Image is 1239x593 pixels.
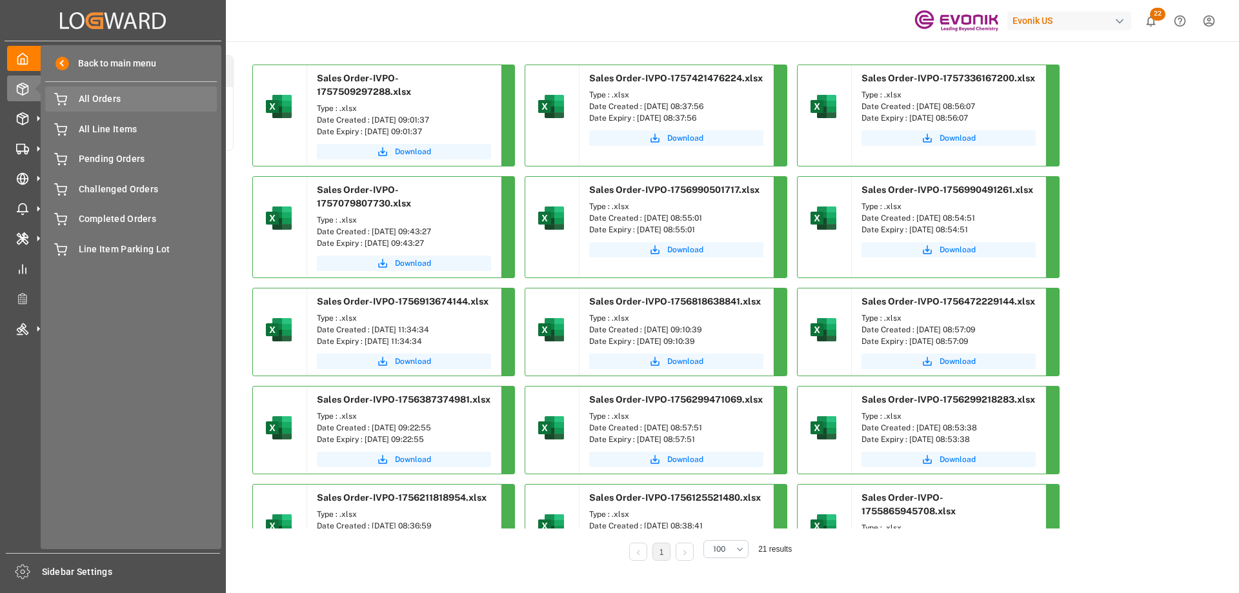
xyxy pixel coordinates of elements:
img: microsoft-excel-2019--v1.png [536,314,567,345]
img: microsoft-excel-2019--v1.png [263,314,294,345]
button: Download [317,452,491,467]
button: Download [317,144,491,159]
a: All Line Items [45,116,217,141]
span: 100 [713,543,725,555]
span: Completed Orders [79,212,217,226]
img: microsoft-excel-2019--v1.png [536,91,567,122]
button: Download [589,130,763,146]
span: Sales Order-IVPO-1757336167200.xlsx [861,73,1035,83]
span: Sales Order-IVPO-1756913674144.xlsx [317,296,489,307]
div: Date Created : [DATE] 08:53:38 [861,422,1036,434]
div: Date Created : [DATE] 08:56:07 [861,101,1036,112]
div: Date Expiry : [DATE] 08:54:51 [861,224,1036,236]
button: Download [589,452,763,467]
a: Transport Planner [7,286,219,311]
img: microsoft-excel-2019--v1.png [536,412,567,443]
div: Type : .xlsx [317,103,491,114]
div: Date Expiry : [DATE] 09:10:39 [589,336,763,347]
div: Type : .xlsx [861,201,1036,212]
img: microsoft-excel-2019--v1.png [263,203,294,234]
div: Type : .xlsx [317,312,491,324]
div: Date Created : [DATE] 08:38:41 [589,520,763,532]
span: 22 [1150,8,1165,21]
div: Date Created : [DATE] 08:57:51 [589,422,763,434]
button: show 22 new notifications [1136,6,1165,35]
span: Sales Order-IVPO-1756818638841.xlsx [589,296,761,307]
span: Download [940,454,976,465]
img: microsoft-excel-2019--v1.png [263,412,294,443]
span: Sidebar Settings [42,565,221,579]
div: Type : .xlsx [861,522,1036,534]
button: Download [861,354,1036,369]
div: Type : .xlsx [861,89,1036,101]
div: Type : .xlsx [317,410,491,422]
span: Sales Order-IVPO-1756387374981.xlsx [317,394,490,405]
span: Sales Order-IVPO-1757509297288.xlsx [317,73,411,97]
div: Date Created : [DATE] 08:54:51 [861,212,1036,224]
span: Download [940,244,976,256]
div: Date Created : [DATE] 09:01:37 [317,114,491,126]
div: Date Created : [DATE] 09:43:27 [317,226,491,237]
div: Type : .xlsx [589,508,763,520]
span: Back to main menu [69,57,156,70]
div: Type : .xlsx [589,410,763,422]
span: Sales Order-IVPO-1756472229144.xlsx [861,296,1035,307]
button: Download [861,452,1036,467]
a: Line Item Parking Lot [45,236,217,261]
a: 1 [660,548,664,557]
span: Download [667,132,703,144]
div: Date Expiry : [DATE] 08:53:38 [861,434,1036,445]
div: Date Created : [DATE] 09:10:39 [589,324,763,336]
span: Sales Order-IVPO-1756990491261.xlsx [861,185,1033,195]
div: Type : .xlsx [861,312,1036,324]
div: Date Expiry : [DATE] 08:57:09 [861,336,1036,347]
div: Type : .xlsx [589,201,763,212]
img: microsoft-excel-2019--v1.png [263,510,294,541]
button: Download [317,256,491,271]
span: Line Item Parking Lot [79,243,217,256]
div: Date Created : [DATE] 08:57:09 [861,324,1036,336]
span: Sales Order-IVPO-1757421476224.xlsx [589,73,763,83]
div: Type : .xlsx [589,312,763,324]
span: 21 results [758,545,792,554]
span: Download [395,257,431,269]
span: Sales Order-IVPO-1755865945708.xlsx [861,492,956,516]
a: Pending Orders [45,146,217,172]
div: Date Created : [DATE] 08:55:01 [589,212,763,224]
div: Type : .xlsx [861,410,1036,422]
span: Sales Order-IVPO-1756211818954.xlsx [317,492,487,503]
div: Date Expiry : [DATE] 11:34:34 [317,336,491,347]
div: Date Created : [DATE] 08:36:59 [317,520,491,532]
span: Download [395,146,431,157]
img: microsoft-excel-2019--v1.png [263,91,294,122]
div: Date Expiry : [DATE] 08:56:07 [861,112,1036,124]
div: Date Created : [DATE] 11:34:34 [317,324,491,336]
div: Date Expiry : [DATE] 08:55:01 [589,224,763,236]
span: Download [940,132,976,144]
span: All Orders [79,92,217,106]
div: Date Created : [DATE] 09:22:55 [317,422,491,434]
button: open menu [703,540,749,558]
span: Download [667,356,703,367]
div: Type : .xlsx [317,508,491,520]
li: Next Page [676,543,694,561]
span: Sales Order-IVPO-1756990501717.xlsx [589,185,760,195]
img: microsoft-excel-2019--v1.png [808,203,839,234]
div: Evonik US [1007,12,1131,30]
button: Download [317,354,491,369]
div: Type : .xlsx [589,89,763,101]
button: Download [861,242,1036,257]
span: Pending Orders [79,152,217,166]
button: Download [589,242,763,257]
a: Download [861,130,1036,146]
button: Download [589,354,763,369]
img: microsoft-excel-2019--v1.png [536,510,567,541]
div: Date Expiry : [DATE] 09:43:27 [317,237,491,249]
